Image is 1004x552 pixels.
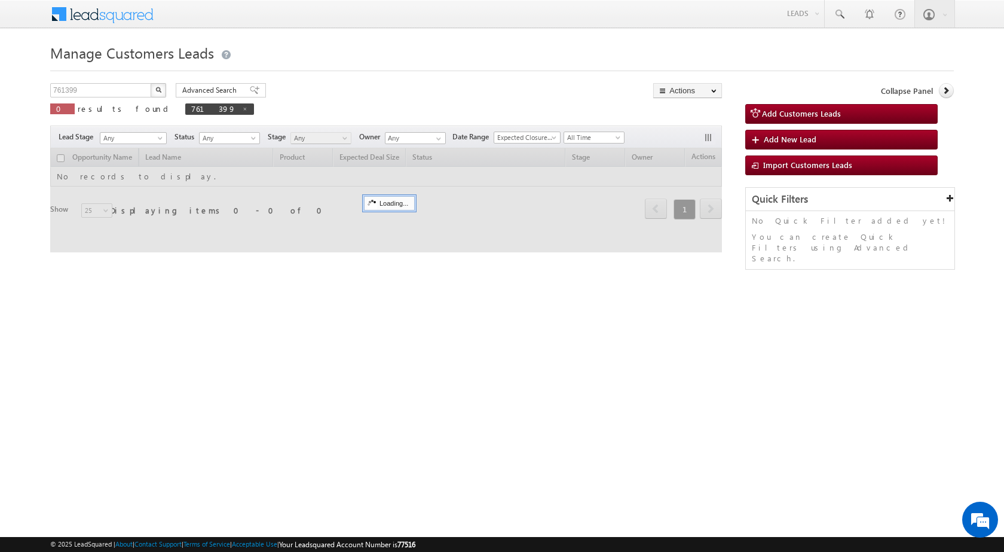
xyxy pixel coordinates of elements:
[56,103,69,114] span: 0
[397,540,415,549] span: 77516
[763,160,852,170] span: Import Customers Leads
[268,132,290,142] span: Stage
[279,540,415,549] span: Your Leadsquared Account Number is
[291,133,348,144] span: Any
[881,86,933,96] span: Collapse Panel
[50,539,415,550] span: © 2025 LeadSquared | | | | |
[452,132,494,142] span: Date Range
[364,196,415,211] div: Loading...
[115,540,133,548] a: About
[762,108,841,118] span: Add Customers Leads
[564,132,625,144] a: All Time
[134,540,182,548] a: Contact Support
[290,132,351,144] a: Any
[494,132,561,144] a: Expected Closure Date
[191,103,236,114] span: 761399
[653,83,722,98] button: Actions
[183,540,230,548] a: Terms of Service
[430,133,445,145] a: Show All Items
[59,132,98,142] span: Lead Stage
[100,132,167,144] a: Any
[494,132,556,143] span: Expected Closure Date
[752,215,948,226] p: No Quick Filter added yet!
[182,85,240,96] span: Advanced Search
[746,188,954,211] div: Quick Filters
[100,133,163,144] span: Any
[155,87,161,93] img: Search
[200,133,256,144] span: Any
[50,43,214,62] span: Manage Customers Leads
[564,132,621,143] span: All Time
[359,132,385,142] span: Owner
[385,132,446,144] input: Type to Search
[199,132,260,144] a: Any
[232,540,277,548] a: Acceptable Use
[752,231,948,264] p: You can create Quick Filters using Advanced Search.
[175,132,199,142] span: Status
[764,134,816,144] span: Add New Lead
[78,103,173,114] span: results found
